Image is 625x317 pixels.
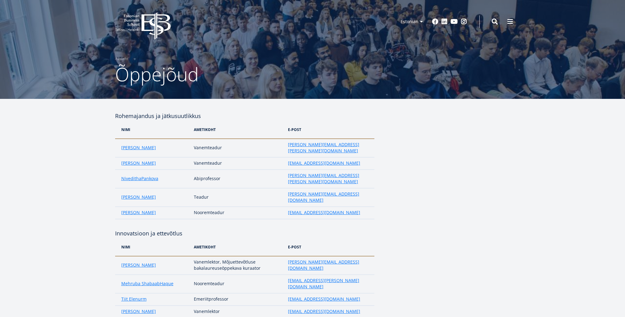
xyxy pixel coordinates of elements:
[191,293,285,306] td: Emeriitprofessor
[115,120,191,139] th: NIMi
[191,157,285,170] td: Vanemteadur
[191,275,285,293] td: Nooremteadur
[288,191,368,203] a: [PERSON_NAME][EMAIL_ADDRESS][DOMAIN_NAME]
[121,296,147,302] a: Tiit Elenurm
[121,281,160,287] a: Mehruba Shabaab
[160,281,173,287] a: Haque
[121,209,156,216] a: [PERSON_NAME]
[191,207,285,219] td: Nooremteadur
[115,56,128,62] a: Avaleht
[461,19,467,25] a: Instagram
[288,259,368,271] a: [PERSON_NAME][EMAIL_ADDRESS][DOMAIN_NAME]
[115,61,199,87] span: Õppejõud
[191,170,285,188] td: Abiprofessor
[191,256,285,275] td: Vanemlektor, Mõjuettevõtluse bakalaureuseōppekava kuraator
[288,296,360,302] a: [EMAIL_ADDRESS][DOMAIN_NAME]
[285,120,374,139] th: e-post
[121,308,156,315] a: [PERSON_NAME]
[141,175,158,182] a: Pankova
[121,262,156,268] a: [PERSON_NAME]
[432,19,438,25] a: Facebook
[191,120,285,139] th: Ametikoht
[121,194,156,200] a: [PERSON_NAME]
[191,139,285,157] td: Vanemteadur
[115,229,374,238] h4: Innovatsioon ja ettevõtlus
[288,160,360,166] a: [EMAIL_ADDRESS][DOMAIN_NAME]
[288,277,368,290] a: [EMAIL_ADDRESS][PERSON_NAME][DOMAIN_NAME]
[191,188,285,207] td: Teadur
[288,209,360,216] a: [EMAIL_ADDRESS][DOMAIN_NAME]
[115,238,191,256] th: NIMi
[115,111,374,120] h4: Rohemajandus ja jätkusuutlikkus
[191,238,285,256] th: Ametikoht
[288,142,368,154] a: [PERSON_NAME][EMAIL_ADDRESS][PERSON_NAME][DOMAIN_NAME]
[121,160,156,166] a: [PERSON_NAME]
[451,19,458,25] a: Youtube
[288,308,360,315] a: [EMAIL_ADDRESS][DOMAIN_NAME]
[285,238,374,256] th: e-post
[288,172,368,185] a: [PERSON_NAME][EMAIL_ADDRESS][PERSON_NAME][DOMAIN_NAME]
[121,175,141,182] a: Niveditha
[441,19,448,25] a: Linkedin
[121,145,156,151] a: [PERSON_NAME]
